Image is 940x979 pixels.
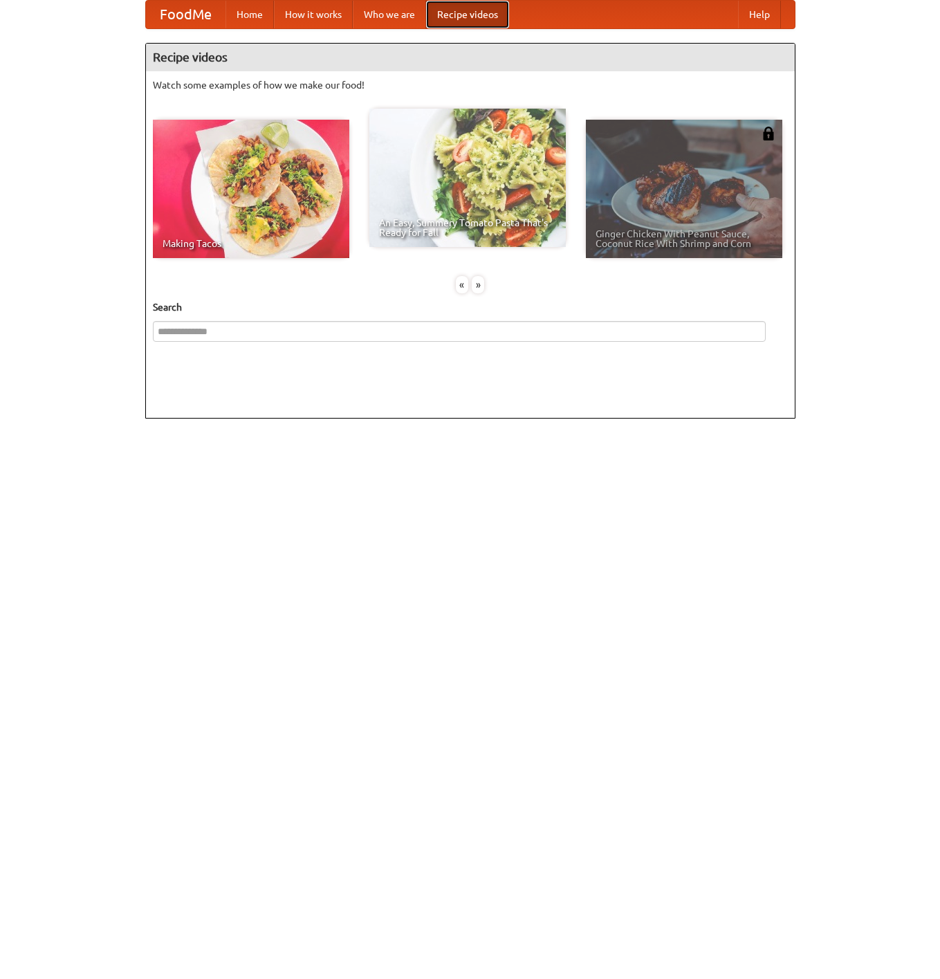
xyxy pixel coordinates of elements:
p: Watch some examples of how we make our food! [153,78,788,92]
div: » [472,276,484,293]
span: Making Tacos [163,239,340,248]
h4: Recipe videos [146,44,795,71]
div: « [456,276,468,293]
a: Making Tacos [153,120,349,258]
img: 483408.png [762,127,775,140]
a: Home [225,1,274,28]
a: FoodMe [146,1,225,28]
h5: Search [153,300,788,314]
a: An Easy, Summery Tomato Pasta That's Ready for Fall [369,109,566,247]
a: Help [738,1,781,28]
a: How it works [274,1,353,28]
a: Recipe videos [426,1,509,28]
a: Who we are [353,1,426,28]
span: An Easy, Summery Tomato Pasta That's Ready for Fall [379,218,556,237]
